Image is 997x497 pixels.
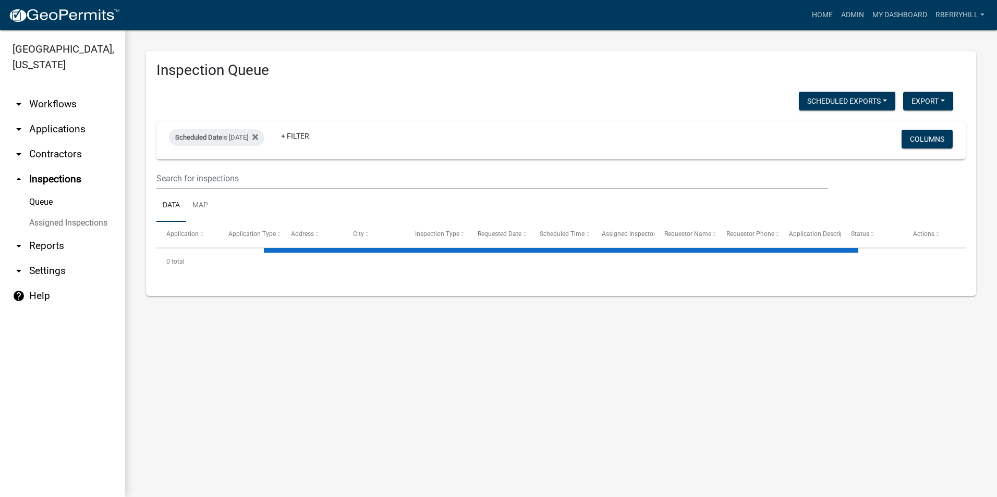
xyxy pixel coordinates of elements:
[716,222,779,247] datatable-header-cell: Requestor Phone
[13,265,25,277] i: arrow_drop_down
[156,222,218,247] datatable-header-cell: Application
[914,230,935,238] span: Actions
[218,222,281,247] datatable-header-cell: Application Type
[156,168,828,189] input: Search for inspections
[808,5,837,25] a: Home
[799,92,895,110] button: Scheduled Exports
[156,249,966,275] div: 0 total
[229,230,276,238] span: Application Type
[540,230,585,238] span: Scheduled Time
[592,222,654,247] datatable-header-cell: Assigned Inspector
[789,230,855,238] span: Application Description
[281,222,343,247] datatable-header-cell: Address
[931,5,989,25] a: rberryhill
[291,230,314,238] span: Address
[851,230,869,238] span: Status
[166,230,199,238] span: Application
[902,130,953,148] button: Columns
[779,222,841,247] datatable-header-cell: Application Description
[169,129,264,146] div: is [DATE]
[664,230,711,238] span: Requestor Name
[343,222,405,247] datatable-header-cell: City
[654,222,716,247] datatable-header-cell: Requestor Name
[156,189,186,222] a: Data
[602,230,656,238] span: Assigned Inspector
[13,240,25,252] i: arrow_drop_down
[13,123,25,135] i: arrow_drop_down
[13,148,25,160] i: arrow_drop_down
[13,98,25,110] i: arrow_drop_down
[904,222,966,247] datatable-header-cell: Actions
[156,61,966,79] h3: Inspection Queue
[903,92,953,110] button: Export
[837,5,868,25] a: Admin
[406,222,468,247] datatable-header-cell: Inspection Type
[868,5,931,25] a: My Dashboard
[186,189,214,222] a: Map
[841,222,903,247] datatable-header-cell: Status
[273,127,318,145] a: + Filter
[175,133,222,141] span: Scheduled Date
[478,230,521,238] span: Requested Date
[13,173,25,185] i: arrow_drop_up
[468,222,530,247] datatable-header-cell: Requested Date
[13,290,25,302] i: help
[727,230,775,238] span: Requestor Phone
[353,230,364,238] span: City
[530,222,592,247] datatable-header-cell: Scheduled Time
[416,230,460,238] span: Inspection Type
